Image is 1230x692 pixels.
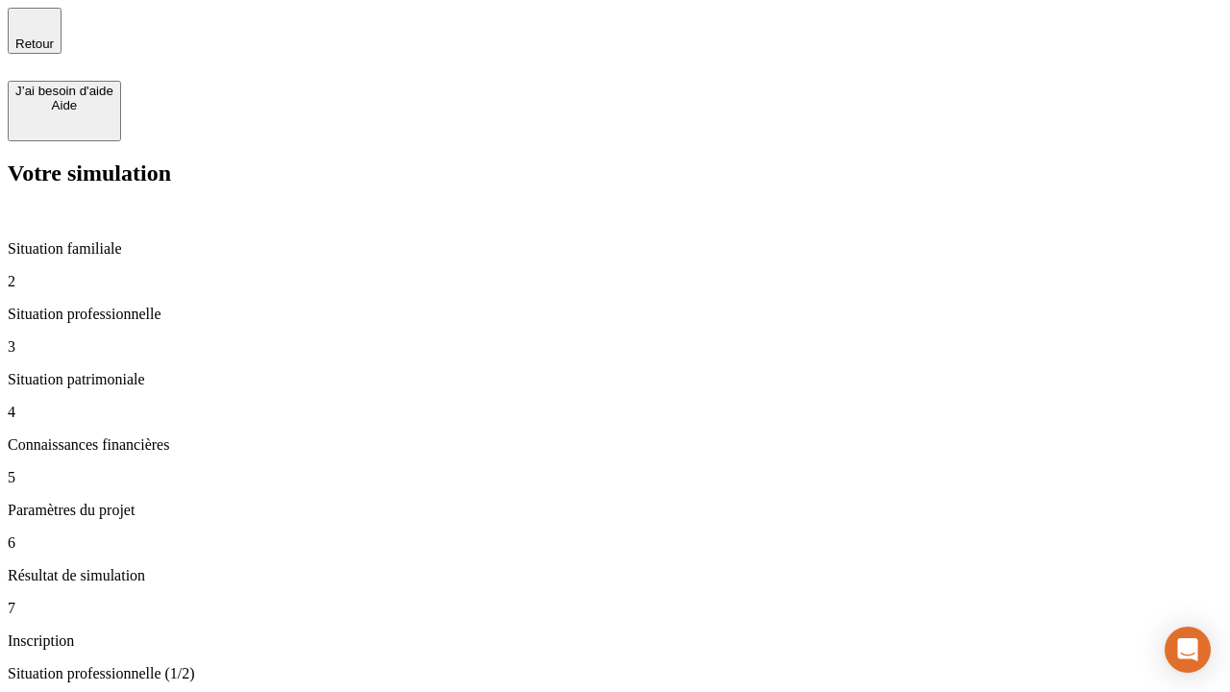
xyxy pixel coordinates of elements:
p: Situation professionnelle (1/2) [8,665,1222,682]
p: Situation patrimoniale [8,371,1222,388]
div: Aide [15,98,113,112]
span: Retour [15,37,54,51]
p: 4 [8,404,1222,421]
p: Résultat de simulation [8,567,1222,584]
p: Situation familiale [8,240,1222,258]
p: Paramètres du projet [8,502,1222,519]
p: 7 [8,600,1222,617]
p: 2 [8,273,1222,290]
h2: Votre simulation [8,161,1222,186]
p: Situation professionnelle [8,306,1222,323]
div: Open Intercom Messenger [1165,627,1211,673]
p: Inscription [8,632,1222,650]
div: J’ai besoin d'aide [15,84,113,98]
p: Connaissances financières [8,436,1222,454]
p: 3 [8,338,1222,356]
button: Retour [8,8,61,54]
button: J’ai besoin d'aideAide [8,81,121,141]
p: 6 [8,534,1222,552]
p: 5 [8,469,1222,486]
